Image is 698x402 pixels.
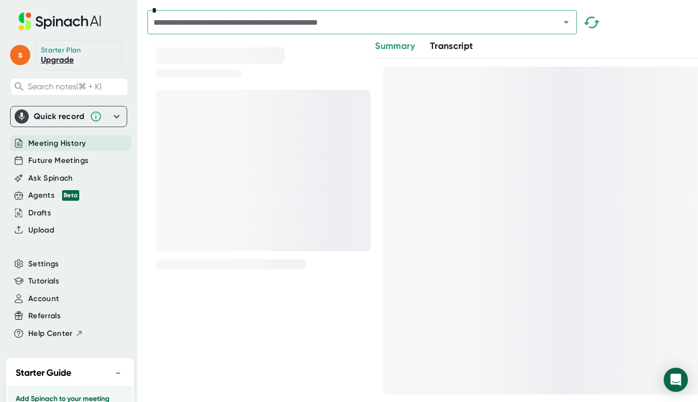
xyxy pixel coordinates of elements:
span: s [10,45,30,65]
span: Summary [375,40,414,51]
div: Quick record [34,111,85,122]
button: Referrals [28,310,61,322]
div: Beta [62,190,79,201]
button: Ask Spinach [28,173,73,184]
button: Meeting History [28,138,86,149]
button: Upload [28,224,54,236]
div: Quick record [15,106,123,127]
div: Starter Plan [41,46,81,55]
button: − [112,366,125,380]
button: Summary [375,39,414,53]
button: Future Meetings [28,155,88,166]
button: Tutorials [28,275,59,287]
span: Search notes (⌘ + K) [28,82,101,91]
button: Agents Beta [28,190,79,201]
div: Agents [28,190,79,201]
button: Account [28,293,59,305]
button: Transcript [430,39,473,53]
span: Help Center [28,328,73,339]
button: Open [559,15,573,29]
span: Transcript [430,40,473,51]
h2: Starter Guide [16,366,71,380]
a: Upgrade [41,55,74,65]
button: Drafts [28,207,51,219]
button: Settings [28,258,59,270]
button: Help Center [28,328,83,339]
div: Open Intercom Messenger [664,368,688,392]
